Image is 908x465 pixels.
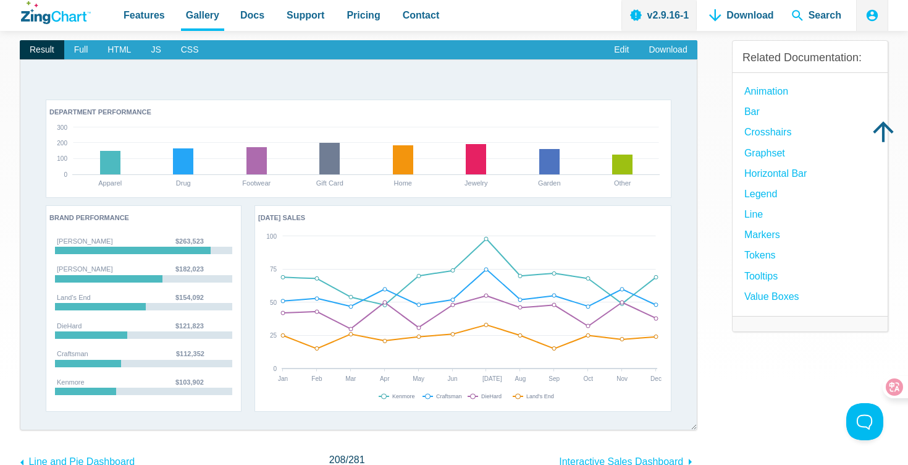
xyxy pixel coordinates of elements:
[744,268,778,284] a: Tooltips
[744,165,807,182] a: Horizontal Bar
[744,186,777,202] a: Legend
[124,7,165,23] span: Features
[186,7,219,23] span: Gallery
[21,1,91,24] a: ZingChart Logo. Click to return to the homepage
[171,40,209,60] span: CSS
[744,206,763,223] a: Line
[403,7,440,23] span: Contact
[744,83,788,100] a: Animation
[639,40,697,60] a: Download
[744,124,791,140] a: Crosshairs
[744,247,776,263] a: Tokens
[20,40,64,60] span: Result
[744,103,760,120] a: Bar
[20,59,697,430] div: ​
[846,403,883,440] iframe: Toggle Customer Support
[287,7,324,23] span: Support
[141,40,170,60] span: JS
[348,454,365,465] span: 281
[98,40,141,60] span: HTML
[329,454,346,465] span: 208
[240,7,264,23] span: Docs
[64,40,98,60] span: Full
[744,145,785,161] a: Graphset
[742,51,878,65] h3: Related Documentation:
[744,226,780,243] a: Markers
[347,7,380,23] span: Pricing
[744,288,799,305] a: Value Boxes
[604,40,639,60] a: Edit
